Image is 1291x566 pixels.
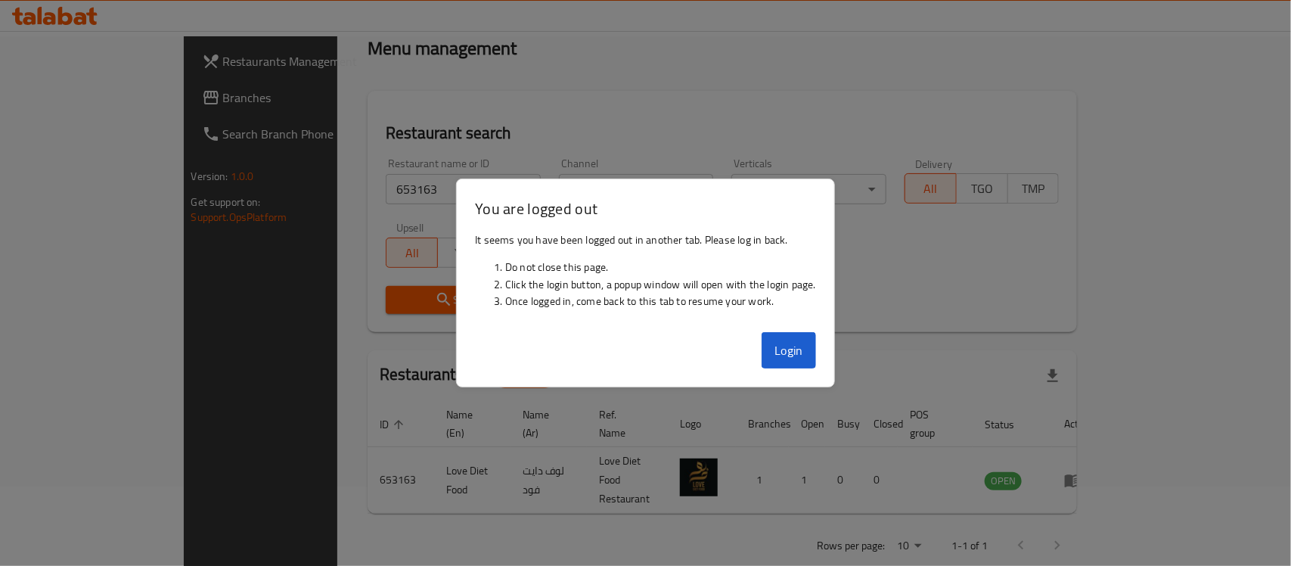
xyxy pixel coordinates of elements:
li: Do not close this page. [505,259,816,275]
li: Once logged in, come back to this tab to resume your work. [505,293,816,309]
div: It seems you have been logged out in another tab. Please log in back. [457,225,834,327]
button: Login [762,332,816,369]
li: Click the login button, a popup window will open with the login page. [505,276,816,293]
h3: You are logged out [475,197,816,219]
